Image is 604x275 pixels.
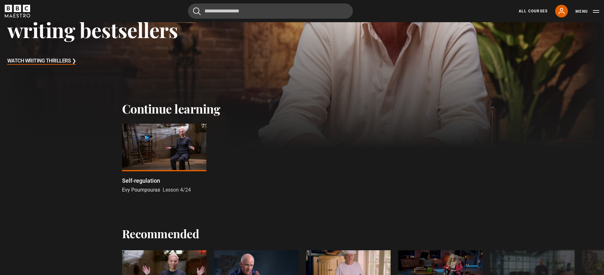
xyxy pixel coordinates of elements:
[122,124,206,194] a: Self-regulation Evy Poumpouras Lesson 4/24
[122,187,160,193] span: Evy Poumpouras
[188,3,353,19] input: Search
[519,8,548,14] a: All Courses
[122,101,482,116] h2: Continue learning
[122,176,160,185] p: Self-regulation
[193,7,201,15] button: Submit the search query
[7,56,76,66] h3: Watch Writing Thrillers ❯
[5,5,30,17] svg: BBC Maestro
[163,187,191,193] span: Lesson 4/24
[122,227,199,240] h2: Recommended
[575,8,599,15] button: Toggle navigation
